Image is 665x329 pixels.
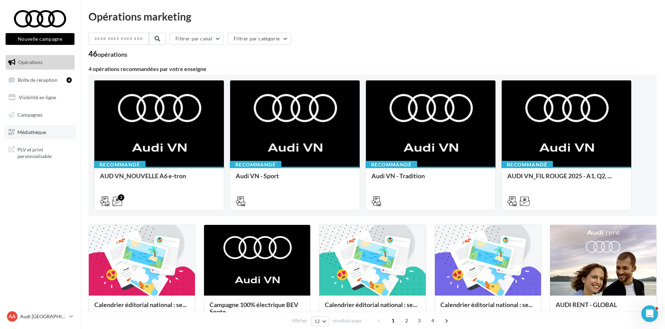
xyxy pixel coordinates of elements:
div: Opérations marketing [88,11,657,22]
a: Opérations [4,55,76,70]
a: Visibilité en ligne [4,90,76,105]
span: Médiathèque [17,129,46,135]
span: PLV et print personnalisable [17,145,72,160]
div: Recommandé [366,161,417,169]
div: 46 [88,50,127,58]
a: Médiathèque [4,125,76,140]
span: Audi VN - Tradition [371,172,425,180]
span: AUDI RENT - GLOBAL [556,301,617,308]
a: Boîte de réception4 [4,72,76,87]
a: AA Audi [GEOGRAPHIC_DATA] [6,310,75,323]
span: Audi VN - Sport [236,172,279,180]
button: Filtrer par catégorie [228,33,291,45]
div: 2 [118,194,124,201]
p: Audi [GEOGRAPHIC_DATA] [20,313,66,320]
span: Campagnes [17,112,42,118]
span: Campagne 100% électrique BEV Septe... [210,301,298,315]
div: 4 opérations recommandées par votre enseigne [88,66,657,72]
span: Visibilité en ligne [19,94,56,100]
span: 12 [314,319,320,324]
button: Nouvelle campagne [6,33,75,45]
div: 4 [66,77,72,83]
span: 2 [401,315,412,326]
span: résultats/page [333,318,362,324]
span: 4 [427,315,438,326]
div: opérations [97,51,127,57]
span: Afficher [292,318,307,324]
button: 12 [311,316,329,326]
span: AUDI VN_FIL ROUGE 2025 - A1, Q2, ... [507,172,612,180]
div: Recommandé [501,161,553,169]
span: Calendrier éditorial national : se... [325,301,417,308]
div: Recommandé [94,161,146,169]
span: AA [9,313,16,320]
iframe: Intercom live chat [641,305,658,322]
span: Calendrier éditorial national : se... [440,301,533,308]
span: AUD VN_NOUVELLE A6 e-tron [100,172,186,180]
span: Boîte de réception [18,77,57,83]
button: Filtrer par canal [170,33,224,45]
span: Opérations [18,59,42,65]
div: Recommandé [230,161,281,169]
span: 1 [388,315,399,326]
span: Calendrier éditorial national : se... [94,301,187,308]
a: Campagnes [4,108,76,122]
span: 3 [414,315,425,326]
a: PLV et print personnalisable [4,142,76,163]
